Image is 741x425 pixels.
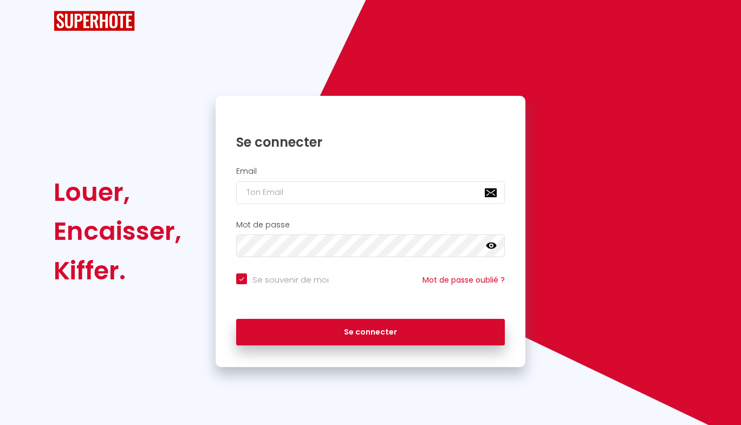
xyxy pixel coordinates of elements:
div: Encaisser, [54,212,181,251]
h1: Se connecter [236,134,505,151]
div: Louer, [54,173,181,212]
a: Mot de passe oublié ? [422,274,505,285]
input: Ton Email [236,181,505,204]
h2: Email [236,167,505,176]
button: Se connecter [236,319,505,346]
img: SuperHote logo [54,11,135,31]
div: Kiffer. [54,251,181,290]
h2: Mot de passe [236,220,505,230]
